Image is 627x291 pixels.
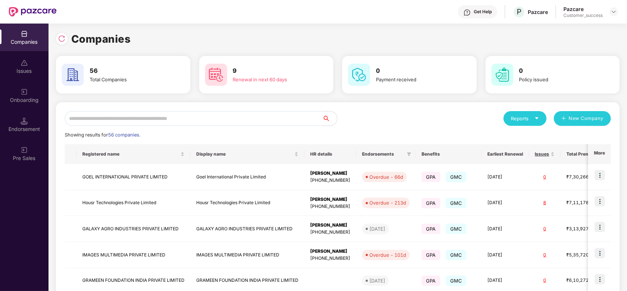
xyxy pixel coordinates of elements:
[481,164,529,190] td: [DATE]
[611,9,617,15] img: svg+xml;base64,PHN2ZyBpZD0iRHJvcGRvd24tMzJ4MzIiIHhtbG5zPSJodHRwOi8vd3d3LnczLm9yZy8yMDAwL3N2ZyIgd2...
[416,144,481,164] th: Benefits
[76,144,190,164] th: Registered name
[422,224,440,234] span: GPA
[566,174,603,181] div: ₹7,30,266.6
[21,30,28,38] img: svg+xml;base64,PHN2ZyBpZD0iQ29tcGFuaWVzIiB4bWxucz0iaHR0cDovL3d3dy53My5vcmcvMjAwMC9zdmciIHdpZHRoPS...
[190,216,304,242] td: GALAXY AGRO INDUSTRIES PRIVATE LIMITED
[566,252,603,259] div: ₹5,35,720
[563,13,603,18] div: Customer_success
[566,277,603,284] div: ₹6,10,272.4
[9,7,57,17] img: New Pazcare Logo
[528,8,548,15] div: Pazcare
[205,64,227,86] img: svg+xml;base64,PHN2ZyB4bWxucz0iaHR0cDovL3d3dy53My5vcmcvMjAwMC9zdmciIHdpZHRoPSI2MCIgaGVpZ2h0PSI2MC...
[21,117,28,125] img: svg+xml;base64,PHN2ZyB3aWR0aD0iMTQuNSIgaGVpZ2h0PSIxNC41IiB2aWV3Qm94PSIwIDAgMTYgMTYiIGZpbGw9Im5vbm...
[519,66,599,76] h3: 0
[534,116,539,121] span: caret-down
[474,9,492,15] div: Get Help
[348,64,370,86] img: svg+xml;base64,PHN2ZyB4bWxucz0iaHR0cDovL3d3dy53My5vcmcvMjAwMC9zdmciIHdpZHRoPSI2MCIgaGVpZ2h0PSI2MC...
[481,144,529,164] th: Earliest Renewal
[491,64,513,86] img: svg+xml;base64,PHN2ZyB4bWxucz0iaHR0cDovL3d3dy53My5vcmcvMjAwMC9zdmciIHdpZHRoPSI2MCIgaGVpZ2h0PSI2MC...
[595,196,605,206] img: icon
[304,144,356,164] th: HR details
[58,35,65,42] img: svg+xml;base64,PHN2ZyBpZD0iUmVsb2FkLTMyeDMyIiB4bWxucz0iaHR0cDovL3d3dy53My5vcmcvMjAwMC9zdmciIHdpZH...
[563,6,603,13] div: Pazcare
[535,277,555,284] div: 0
[446,224,467,234] span: GMC
[517,7,522,16] span: P
[310,203,350,210] div: [PHONE_NUMBER]
[196,151,293,157] span: Display name
[422,198,440,208] span: GPA
[511,115,539,122] div: Reports
[310,248,350,255] div: [PERSON_NAME]
[595,274,605,284] img: icon
[422,276,440,286] span: GPA
[71,31,131,47] h1: Companies
[310,177,350,184] div: [PHONE_NUMBER]
[310,229,350,236] div: [PHONE_NUMBER]
[310,222,350,229] div: [PERSON_NAME]
[519,76,599,83] div: Policy issued
[446,172,467,182] span: GMC
[446,198,467,208] span: GMC
[535,252,555,259] div: 0
[595,222,605,232] img: icon
[369,225,385,233] div: [DATE]
[481,190,529,216] td: [DATE]
[310,196,350,203] div: [PERSON_NAME]
[535,174,555,181] div: 0
[190,242,304,268] td: IMAGES MULTIMEDIA PRIVATE LIMITED
[362,151,404,157] span: Endorsements
[535,226,555,233] div: 0
[369,277,385,284] div: [DATE]
[90,76,169,83] div: Total Companies
[21,146,28,154] img: svg+xml;base64,PHN2ZyB3aWR0aD0iMjAiIGhlaWdodD0iMjAiIHZpZXdCb3g9IjAgMCAyMCAyMCIgZmlsbD0ibm9uZSIgeG...
[446,250,467,260] span: GMC
[190,144,304,164] th: Display name
[376,66,456,76] h3: 0
[76,216,190,242] td: GALAXY AGRO INDUSTRIES PRIVATE LIMITED
[322,111,337,126] button: search
[566,226,603,233] div: ₹3,13,927.2
[369,251,406,259] div: Overdue - 101d
[369,173,403,181] div: Overdue - 66d
[405,150,413,159] span: filter
[422,250,440,260] span: GPA
[588,144,611,164] th: More
[108,132,140,138] span: 56 companies.
[554,111,611,126] button: plusNew Company
[76,164,190,190] td: GOEL INTERNATIONAL PRIVATE LIMITED
[446,276,467,286] span: GMC
[566,151,598,157] span: Total Premium
[481,216,529,242] td: [DATE]
[233,66,313,76] h3: 9
[569,115,604,122] span: New Company
[310,170,350,177] div: [PERSON_NAME]
[481,242,529,268] td: [DATE]
[76,242,190,268] td: IMAGES MULTIMEDIA PRIVATE LIMITED
[595,170,605,180] img: icon
[190,190,304,216] td: Housr Technologies Private Limited
[561,116,566,122] span: plus
[566,199,603,206] div: ₹7,11,178.92
[376,76,456,83] div: Payment received
[322,116,337,121] span: search
[560,144,609,164] th: Total Premium
[21,88,28,96] img: svg+xml;base64,PHN2ZyB3aWR0aD0iMjAiIGhlaWdodD0iMjAiIHZpZXdCb3g9IjAgMCAyMCAyMCIgZmlsbD0ibm9uZSIgeG...
[535,151,549,157] span: Issues
[21,59,28,67] img: svg+xml;base64,PHN2ZyBpZD0iSXNzdWVzX2Rpc2FibGVkIiB4bWxucz0iaHR0cDovL3d3dy53My5vcmcvMjAwMC9zdmciIH...
[310,255,350,262] div: [PHONE_NUMBER]
[62,64,84,86] img: svg+xml;base64,PHN2ZyB4bWxucz0iaHR0cDovL3d3dy53My5vcmcvMjAwMC9zdmciIHdpZHRoPSI2MCIgaGVpZ2h0PSI2MC...
[407,152,411,156] span: filter
[422,172,440,182] span: GPA
[82,151,179,157] span: Registered name
[369,199,406,206] div: Overdue - 213d
[76,190,190,216] td: Housr Technologies Private Limited
[529,144,560,164] th: Issues
[190,164,304,190] td: Goel International Private Limited
[463,9,471,16] img: svg+xml;base64,PHN2ZyBpZD0iSGVscC0zMngzMiIgeG1sbnM9Imh0dHA6Ly93d3cudzMub3JnLzIwMDAvc3ZnIiB3aWR0aD...
[535,199,555,206] div: 8
[595,248,605,258] img: icon
[233,76,313,83] div: Renewal in next 60 days
[90,66,169,76] h3: 56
